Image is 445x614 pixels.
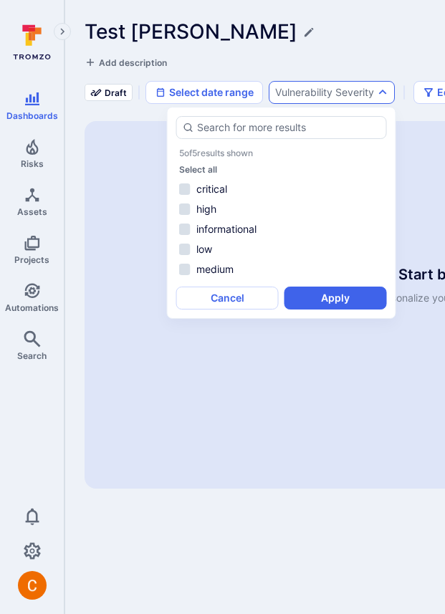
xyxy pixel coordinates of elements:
[85,84,133,101] div: Draft
[145,81,263,104] button: Select date range
[179,148,253,158] p: 5 of 5 results shown
[176,201,387,218] li: high
[105,87,127,98] span: Draft
[303,27,315,38] button: Edit title
[85,20,297,44] h1: Test [PERSON_NAME]
[176,181,387,198] li: critical
[17,350,47,361] span: Search
[18,571,47,600] img: ACg8ocJuq_DPPTkXyD9OlTnVLvDrpObecjcADscmEHLMiTyEnTELew=s96-c
[176,287,279,310] button: Cancel
[99,57,167,68] span: Add description
[14,254,49,265] span: Projects
[377,87,388,98] button: Expand dropdown
[5,302,59,313] span: Automations
[284,287,387,310] button: Apply
[176,116,387,310] div: autocomplete options
[57,26,67,38] i: Expand navigation menu
[21,158,44,169] span: Risks
[176,261,387,278] li: medium
[176,221,387,238] li: informational
[176,241,387,258] li: low
[275,87,374,98] button: Vulnerability Severity
[179,164,217,175] button: Select all
[85,55,167,69] button: Add description
[54,23,71,40] button: Expand navigation menu
[197,120,381,135] input: Search for more results
[17,206,47,217] span: Assets
[6,110,58,121] span: Dashboards
[18,571,47,600] div: Camilo Rivera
